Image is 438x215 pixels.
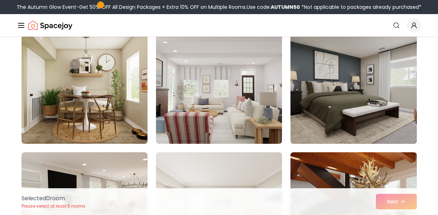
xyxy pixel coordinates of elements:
[17,14,421,37] nav: Global
[156,31,282,144] img: Room room-8
[17,4,421,11] div: The Autumn Glow Event-Get 50% OFF All Design Packages + Extra 10% OFF on Multiple Rooms.
[22,194,85,203] p: Selected 0 room
[28,18,72,32] img: Spacejoy Logo
[271,4,300,11] b: AUTUMN50
[28,18,72,32] a: Spacejoy
[22,203,85,209] p: Please select at least 5 rooms
[247,4,300,11] span: Use code:
[22,31,148,144] img: Room room-7
[300,4,421,11] span: *Not applicable to packages already purchased*
[287,28,420,147] img: Room room-9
